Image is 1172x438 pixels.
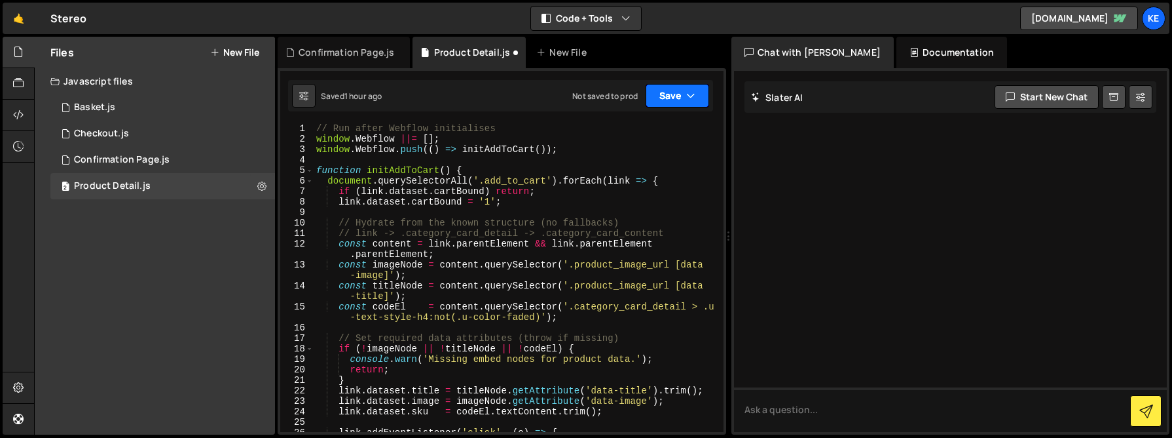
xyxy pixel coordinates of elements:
div: 25 [280,417,314,428]
div: 1 hour ago [344,90,382,102]
h2: Files [50,45,74,60]
div: Checkout.js [74,128,129,140]
div: 5 [280,165,314,176]
div: Saved [321,90,382,102]
div: 9 [280,207,314,218]
span: 2 [62,182,69,193]
div: 14 [280,281,314,302]
div: 13 [280,260,314,281]
div: 19 [280,354,314,365]
div: 1 [280,123,314,134]
div: 15 [280,302,314,323]
button: New File [210,47,259,58]
div: 2 [280,134,314,144]
div: Basket.js [74,102,115,113]
div: Product Detail.js [50,173,275,199]
div: 24 [280,407,314,417]
div: 17 [280,333,314,344]
button: Save [646,84,709,108]
div: Product Detail.js [74,180,151,192]
div: 12 [280,239,314,260]
div: Basket.js [50,94,275,121]
div: Javascript files [35,68,275,94]
div: 3 [280,144,314,155]
button: Start new chat [995,85,1099,109]
div: 16 [280,323,314,333]
div: 23 [280,396,314,407]
div: Chat with [PERSON_NAME] [731,37,894,68]
div: 8 [280,197,314,207]
a: Ke [1142,7,1165,30]
div: 21 [280,375,314,386]
div: Product Detail.js [434,46,511,59]
div: 8215/44731.js [50,121,275,147]
div: 7 [280,186,314,197]
div: Not saved to prod [572,90,638,102]
a: [DOMAIN_NAME] [1020,7,1138,30]
div: 26 [280,428,314,438]
div: 11 [280,228,314,239]
div: 8215/45082.js [50,147,275,173]
div: New File [536,46,591,59]
div: 22 [280,386,314,396]
a: 🤙 [3,3,35,34]
button: Code + Tools [531,7,641,30]
h2: Slater AI [751,91,803,104]
div: Confirmation Page.js [299,46,394,59]
div: 10 [280,218,314,228]
div: 6 [280,176,314,186]
div: Documentation [896,37,1007,68]
div: Stereo [50,10,86,26]
div: 4 [280,155,314,165]
div: Confirmation Page.js [74,154,170,166]
div: 18 [280,344,314,354]
div: 20 [280,365,314,375]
